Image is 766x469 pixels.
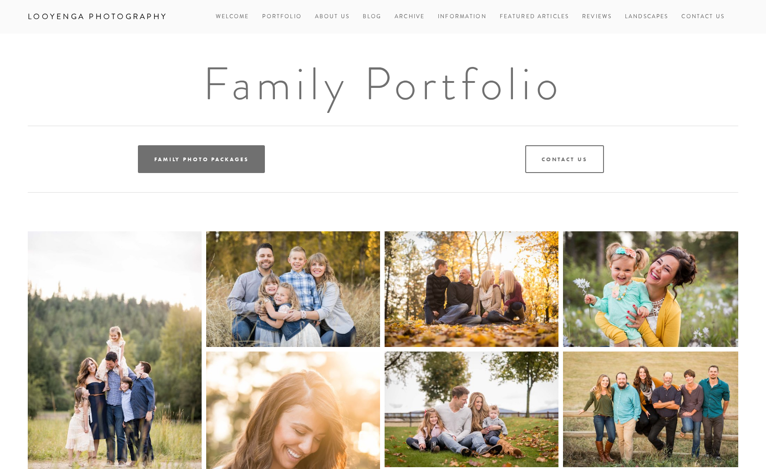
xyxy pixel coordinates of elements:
[563,231,738,347] img: LooyengaPhotography-3257.jpg
[525,145,604,173] a: Contact Us
[262,13,301,20] a: Portfolio
[625,10,669,23] a: Landscapes
[500,10,569,23] a: Featured Articles
[563,352,738,467] img: LooyengaPhotography-0081.jpg
[395,10,425,23] a: Archive
[582,10,612,23] a: Reviews
[216,10,249,23] a: Welcome
[385,352,558,467] img: LooyengaPhotography-.jpg
[438,13,487,20] a: Information
[21,9,174,25] a: Looyenga Photography
[385,231,558,347] img: 7H9A5952.jpg
[315,10,350,23] a: About Us
[138,145,265,173] a: Family Photo Packages
[363,10,382,23] a: Blog
[681,10,725,23] a: Contact Us
[206,231,380,347] img: Emery_0011.jpg
[28,61,738,107] h1: Family Portfolio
